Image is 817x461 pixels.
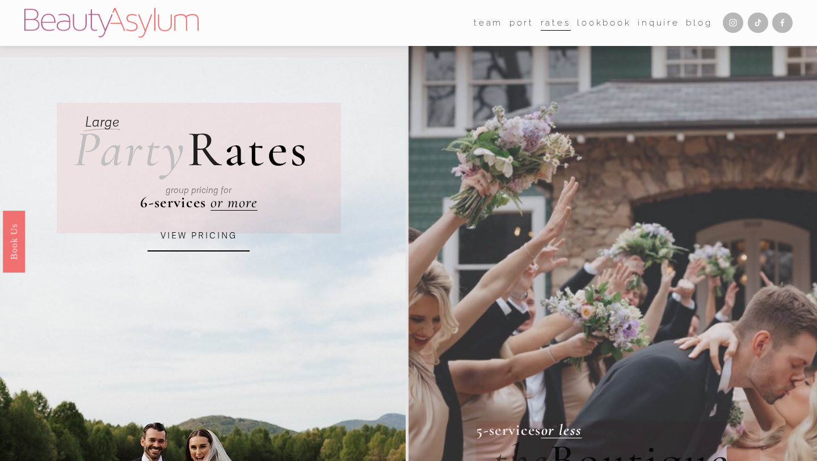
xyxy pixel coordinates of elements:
[638,14,680,32] a: Inquire
[476,421,541,439] strong: 5-services
[541,14,571,32] a: Rates
[748,12,768,33] a: TikTok
[148,221,250,252] a: VIEW PRICING
[772,12,793,33] a: Facebook
[577,14,631,32] a: Lookbook
[541,421,582,439] a: or less
[3,211,25,273] a: Book Us
[74,124,309,175] h2: ates
[723,12,743,33] a: Instagram
[74,119,187,179] em: Party
[24,8,199,37] img: Beauty Asylum | Bridal Hair &amp; Makeup Charlotte &amp; Atlanta
[166,185,231,195] em: group pricing for
[85,114,119,131] em: Large
[187,119,224,179] span: R
[686,14,712,32] a: Blog
[474,14,503,32] a: folder dropdown
[509,14,534,32] a: port
[474,15,503,31] span: team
